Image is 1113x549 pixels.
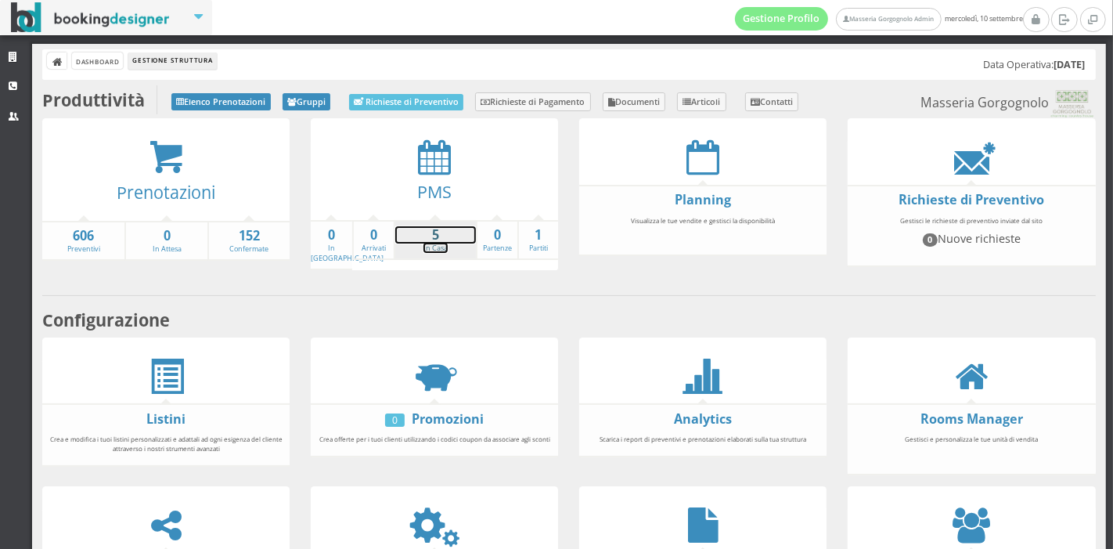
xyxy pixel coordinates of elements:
a: Prenotazioni [117,181,215,204]
a: Contatti [745,92,799,111]
div: Visualizza le tue vendite e gestisci la disponibilità [579,209,827,251]
a: 1Partiti [519,226,559,254]
b: [DATE] [1054,58,1085,71]
strong: 0 [126,227,207,245]
div: Gestisci e personalizza le tue unità di vendita [848,428,1095,469]
div: 0 [385,414,405,427]
a: Documenti [603,92,666,111]
a: 606Preventivi [42,227,124,255]
b: Configurazione [42,309,170,331]
a: Masseria Gorgognolo Admin [836,8,941,31]
a: Listini [146,410,185,428]
strong: 606 [42,227,124,245]
strong: 0 [354,226,394,244]
span: 0 [923,233,938,246]
a: Gruppi [283,93,331,110]
strong: 152 [209,227,290,245]
div: Crea offerte per i tuoi clienti utilizzando i codici coupon da associare agli sconti [311,428,558,451]
h5: Data Operativa: [983,59,1085,70]
div: Gestisci le richieste di preventivo inviate dal sito [848,209,1095,261]
a: Richieste di Preventivo [349,94,463,110]
span: mercoledì, 10 settembre [735,7,1023,31]
a: Articoli [677,92,726,111]
a: PMS [417,180,452,203]
a: Gestione Profilo [735,7,829,31]
img: BookingDesigner.com [11,2,170,33]
a: 0Arrivati [354,226,394,254]
a: Dashboard [72,52,123,69]
a: Richieste di Pagamento [475,92,591,111]
small: Masseria Gorgognolo [920,90,1095,118]
a: Elenco Prenotazioni [171,93,271,110]
img: 0603869b585f11eeb13b0a069e529790.png [1049,90,1095,118]
a: 152Confermate [209,227,290,255]
b: Produttività [42,88,145,111]
li: Gestione Struttura [128,52,216,70]
a: Rooms Manager [920,410,1023,428]
a: 5In Casa [395,226,476,254]
h4: Nuove richieste [855,232,1088,246]
strong: 0 [477,226,517,244]
a: Richieste di Preventivo [899,191,1044,208]
strong: 1 [519,226,559,244]
a: 0Partenze [477,226,517,254]
a: 0In [GEOGRAPHIC_DATA] [311,226,384,263]
a: 0In Attesa [126,227,207,255]
a: Analytics [674,410,732,428]
div: Scarica i report di preventivi e prenotazioni elaborati sulla tua struttura [579,428,827,451]
strong: 5 [395,226,476,244]
a: Planning [675,191,731,208]
strong: 0 [311,226,352,244]
a: Promozioni [412,410,484,428]
div: Crea e modifica i tuoi listini personalizzati e adattali ad ogni esigenza del cliente attraverso ... [42,428,290,460]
